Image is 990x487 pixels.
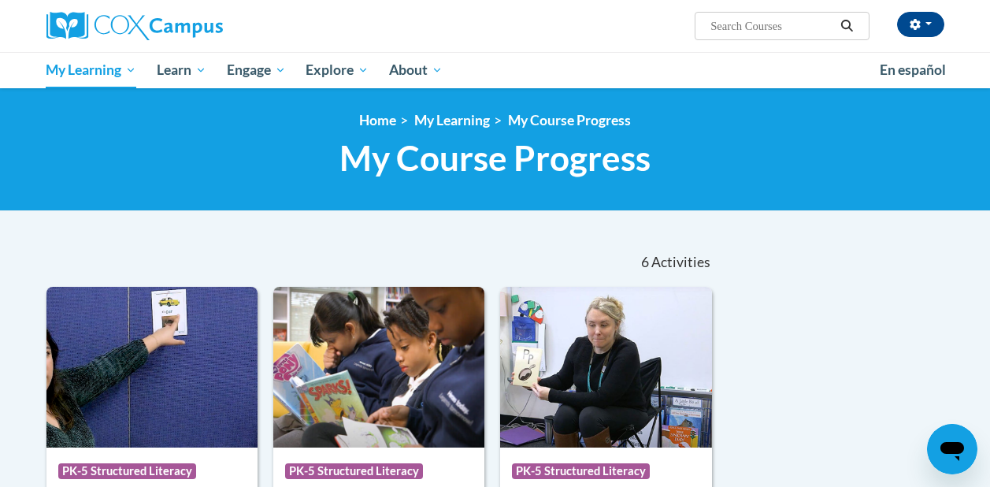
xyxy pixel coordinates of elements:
[339,137,651,179] span: My Course Progress
[217,52,296,88] a: Engage
[897,12,944,37] button: Account Settings
[46,12,330,40] a: Cox Campus
[58,463,196,479] span: PK-5 Structured Literacy
[500,287,711,448] img: Course Logo
[414,112,490,128] a: My Learning
[512,463,650,479] span: PK-5 Structured Literacy
[35,52,956,88] div: Main menu
[285,463,423,479] span: PK-5 Structured Literacy
[146,52,217,88] a: Learn
[927,424,977,474] iframe: Button to launch messaging window
[46,61,136,80] span: My Learning
[359,112,396,128] a: Home
[379,52,453,88] a: About
[641,254,649,271] span: 6
[869,54,956,87] a: En español
[835,17,858,35] button: Search
[709,17,835,35] input: Search Courses
[227,61,286,80] span: Engage
[389,61,443,80] span: About
[651,254,710,271] span: Activities
[36,52,147,88] a: My Learning
[157,61,206,80] span: Learn
[46,287,258,448] img: Course Logo
[306,61,369,80] span: Explore
[295,52,379,88] a: Explore
[880,61,946,78] span: En español
[273,287,484,448] img: Course Logo
[46,12,223,40] img: Cox Campus
[508,112,631,128] a: My Course Progress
